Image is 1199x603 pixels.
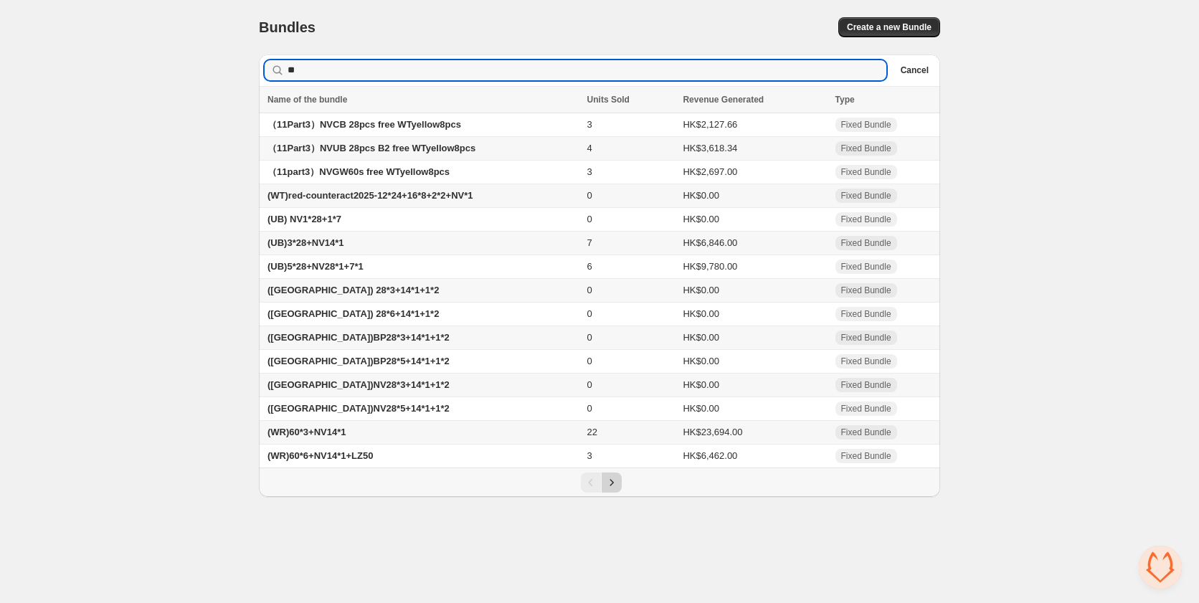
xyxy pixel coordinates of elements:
span: Fixed Bundle [841,143,891,154]
button: Units Sold [587,92,644,107]
span: ([GEOGRAPHIC_DATA])NV28*5+14*1+1*2 [267,403,450,414]
span: (WT)red-counteract2025-12*24+16*8+2*2+NV*1 [267,190,473,201]
button: Create a new Bundle [838,17,940,37]
span: Fixed Bundle [841,308,891,320]
span: HK$0.00 [683,308,719,319]
h1: Bundles [259,19,316,36]
span: 0 [587,356,592,366]
span: Fixed Bundle [841,190,891,201]
span: 3 [587,166,592,177]
span: 0 [587,214,592,224]
span: 7 [587,237,592,248]
span: HK$23,694.00 [683,427,742,437]
span: 6 [587,261,592,272]
span: Fixed Bundle [841,237,891,249]
span: HK$0.00 [683,190,719,201]
span: HK$2,697.00 [683,166,737,177]
span: HK$0.00 [683,332,719,343]
span: Fixed Bundle [841,214,891,225]
span: ([GEOGRAPHIC_DATA])NV28*3+14*1+1*2 [267,379,450,390]
span: HK$0.00 [683,379,719,390]
span: （11Part3）NVUB 28pcs B2 free WTyellow8pcs [267,143,475,153]
span: Fixed Bundle [841,379,891,391]
span: HK$9,780.00 [683,261,737,272]
span: HK$2,127.66 [683,119,737,130]
span: Fixed Bundle [841,427,891,438]
span: （11part3）NVGW60s free WTyellow8pcs [267,166,450,177]
span: 0 [587,285,592,295]
span: (UB) NV1*28+1*7 [267,214,341,224]
div: Name of the bundle [267,92,579,107]
span: HK$0.00 [683,356,719,366]
span: ([GEOGRAPHIC_DATA])BP28*3+14*1+1*2 [267,332,450,343]
span: ([GEOGRAPHIC_DATA]) 28*6+14*1+1*2 [267,308,439,319]
span: （11Part3）NVCB 28pcs free WTyellow8pcs [267,119,461,130]
button: Cancel [895,62,934,79]
span: 3 [587,450,592,461]
span: ([GEOGRAPHIC_DATA]) 28*3+14*1+1*2 [267,285,439,295]
span: HK$0.00 [683,285,719,295]
nav: Pagination [259,467,940,497]
span: 0 [587,379,592,390]
span: HK$3,618.34 [683,143,737,153]
span: 3 [587,119,592,130]
span: 0 [587,332,592,343]
span: Fixed Bundle [841,261,891,272]
span: Fixed Bundle [841,119,891,130]
span: Fixed Bundle [841,450,891,462]
span: Fixed Bundle [841,356,891,367]
div: Type [835,92,932,107]
div: 开放式聊天 [1139,546,1182,589]
span: Fixed Bundle [841,166,891,178]
span: 4 [587,143,592,153]
span: (UB)5*28+NV28*1+7*1 [267,261,364,272]
span: Cancel [901,65,929,76]
span: Units Sold [587,92,630,107]
span: Fixed Bundle [841,285,891,296]
span: 0 [587,308,592,319]
span: ([GEOGRAPHIC_DATA])BP28*5+14*1+1*2 [267,356,450,366]
span: (WR)60*3+NV14*1 [267,427,346,437]
span: (WR)60*6+NV14*1+LZ50 [267,450,373,461]
span: Fixed Bundle [841,403,891,414]
button: Revenue Generated [683,92,778,107]
span: HK$6,846.00 [683,237,737,248]
span: Revenue Generated [683,92,764,107]
span: 22 [587,427,597,437]
span: HK$6,462.00 [683,450,737,461]
span: (UB)3*28+NV14*1 [267,237,344,248]
span: 0 [587,403,592,414]
span: Fixed Bundle [841,332,891,343]
span: Create a new Bundle [847,22,932,33]
button: Next [602,473,622,493]
span: HK$0.00 [683,403,719,414]
span: 0 [587,190,592,201]
span: HK$0.00 [683,214,719,224]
